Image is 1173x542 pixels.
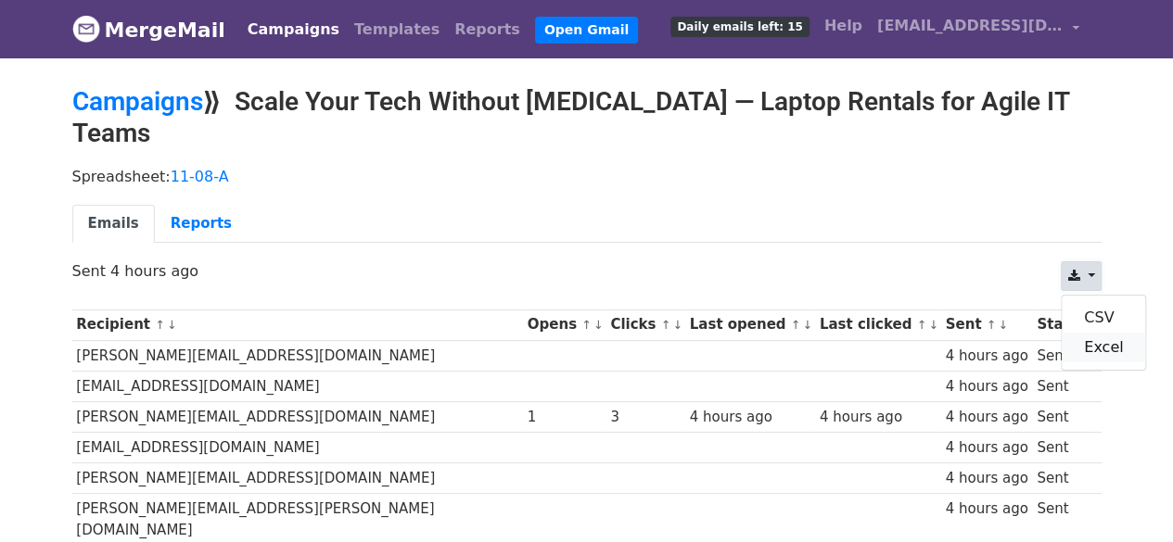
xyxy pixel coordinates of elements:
[72,261,1102,281] p: Sent 4 hours ago
[72,309,523,340] th: Recipient
[1032,309,1091,340] th: Status
[791,318,801,332] a: ↑
[240,11,347,48] a: Campaigns
[945,346,1027,367] div: 4 hours ago
[171,168,229,185] a: 11-08-A
[672,318,682,332] a: ↓
[945,376,1027,397] div: 4 hours ago
[945,437,1027,459] div: 4 hours ago
[817,7,870,44] a: Help
[870,7,1087,51] a: [EMAIL_ADDRESS][DOMAIN_NAME]
[802,318,812,332] a: ↓
[167,318,177,332] a: ↓
[1032,340,1091,371] td: Sent
[447,11,528,48] a: Reports
[528,407,602,428] div: 1
[72,463,523,494] td: [PERSON_NAME][EMAIL_ADDRESS][DOMAIN_NAME]
[945,407,1027,428] div: 4 hours ago
[72,340,523,371] td: [PERSON_NAME][EMAIL_ADDRESS][DOMAIN_NAME]
[661,318,671,332] a: ↑
[945,468,1027,489] div: 4 hours ago
[72,205,155,243] a: Emails
[72,433,523,463] td: [EMAIL_ADDRESS][DOMAIN_NAME]
[72,86,1102,148] h2: ⟫ Scale Your Tech Without [MEDICAL_DATA] — Laptop Rentals for Agile IT Teams
[928,318,938,332] a: ↓
[1032,401,1091,432] td: Sent
[941,309,1033,340] th: Sent
[685,309,815,340] th: Last opened
[610,407,681,428] div: 3
[535,17,638,44] a: Open Gmail
[987,318,997,332] a: ↑
[72,401,523,432] td: [PERSON_NAME][EMAIL_ADDRESS][DOMAIN_NAME]
[155,205,248,243] a: Reports
[593,318,604,332] a: ↓
[670,17,809,37] span: Daily emails left: 15
[523,309,606,340] th: Opens
[72,167,1102,186] p: Spreadsheet:
[1032,433,1091,463] td: Sent
[663,7,816,44] a: Daily emails left: 15
[347,11,447,48] a: Templates
[72,15,100,43] img: MergeMail logo
[1062,333,1145,362] a: Excel
[815,309,941,340] th: Last clicked
[155,318,165,332] a: ↑
[1080,453,1173,542] iframe: Chat Widget
[916,318,926,332] a: ↑
[945,498,1027,520] div: 4 hours ago
[1032,371,1091,401] td: Sent
[606,309,684,340] th: Clicks
[820,407,937,428] div: 4 hours ago
[581,318,592,332] a: ↑
[1062,303,1145,333] a: CSV
[877,15,1063,37] span: [EMAIL_ADDRESS][DOMAIN_NAME]
[72,10,225,49] a: MergeMail
[998,318,1008,332] a: ↓
[690,407,810,428] div: 4 hours ago
[72,86,203,117] a: Campaigns
[1032,463,1091,494] td: Sent
[72,371,523,401] td: [EMAIL_ADDRESS][DOMAIN_NAME]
